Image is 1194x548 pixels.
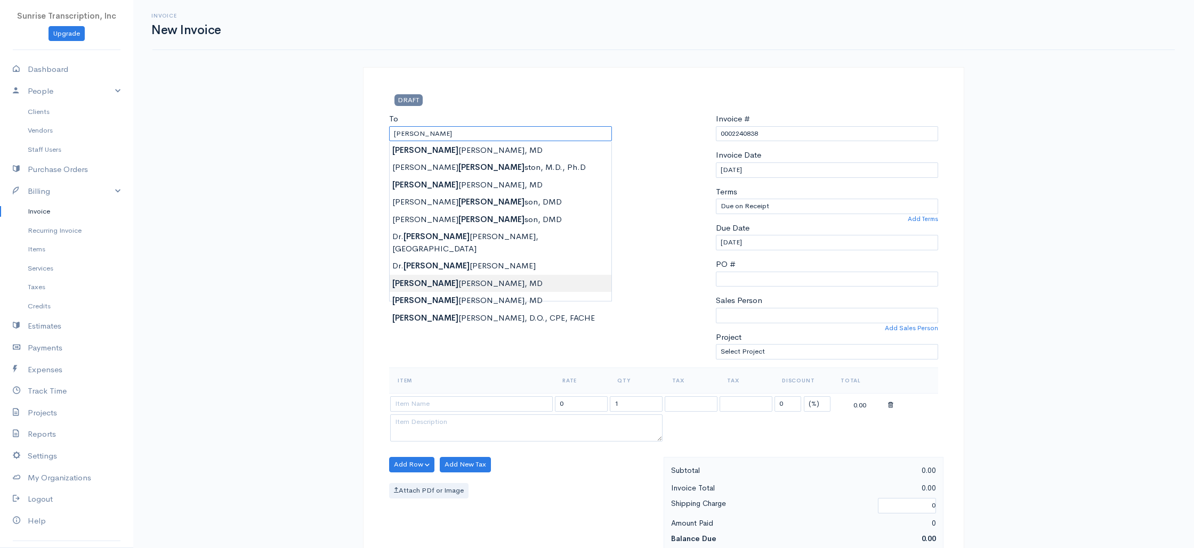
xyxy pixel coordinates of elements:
[671,534,716,543] strong: Balance Due
[404,260,470,271] strong: [PERSON_NAME]
[389,367,554,393] th: Item
[390,292,611,309] div: [PERSON_NAME], MD
[458,197,525,207] strong: [PERSON_NAME]
[390,228,611,257] div: Dr. [PERSON_NAME], [GEOGRAPHIC_DATA]
[440,457,491,472] button: Add New Tax
[389,483,469,498] label: Attach PDf or Image
[17,11,116,21] span: Sunrise Transcription, Inc
[773,367,832,393] th: Discount
[885,323,938,333] a: Add Sales Person
[151,13,221,19] h6: Invoice
[458,162,525,172] strong: [PERSON_NAME]
[716,331,741,343] label: Project
[908,214,938,224] a: Add Terms
[151,23,221,37] h1: New Invoice
[390,257,611,275] div: Dr. [PERSON_NAME]
[832,367,887,393] th: Total
[458,214,525,224] strong: [PERSON_NAME]
[804,464,942,477] div: 0.00
[922,534,936,543] span: 0.00
[716,235,939,250] input: dd-mm-yyyy
[389,457,434,472] button: Add Row
[804,481,942,495] div: 0.00
[390,275,611,292] div: [PERSON_NAME], MD
[392,295,458,305] strong: [PERSON_NAME]
[716,258,736,271] label: PO #
[394,94,423,105] span: DRAFT
[392,145,458,155] strong: [PERSON_NAME]
[390,396,553,412] input: Item Name
[833,397,886,411] div: 0.00
[716,162,939,178] input: dd-mm-yyyy
[554,367,609,393] th: Rate
[804,517,942,530] div: 0
[666,464,804,477] div: Subtotal
[404,231,470,241] strong: [PERSON_NAME]
[664,367,719,393] th: Tax
[389,126,612,142] input: Client Name
[716,186,737,198] label: Terms
[716,295,762,307] label: Sales Person
[666,517,804,530] div: Amount Paid
[49,26,85,42] a: Upgrade
[666,481,804,495] div: Invoice Total
[392,278,458,288] strong: [PERSON_NAME]
[609,367,664,393] th: Qty
[716,222,749,234] label: Due Date
[389,113,398,125] label: To
[392,179,458,190] strong: [PERSON_NAME]
[390,142,611,159] div: [PERSON_NAME], MD
[666,497,873,514] div: Shipping Charge
[716,149,761,161] label: Invoice Date
[390,211,611,228] div: [PERSON_NAME] son, DMD
[390,193,611,211] div: [PERSON_NAME] son, DMD
[390,176,611,194] div: [PERSON_NAME], MD
[390,159,611,176] div: [PERSON_NAME] ston, M.D., Ph.D
[719,367,773,393] th: Tax
[716,113,750,125] label: Invoice #
[392,313,458,323] strong: [PERSON_NAME]
[390,309,611,327] div: [PERSON_NAME], D.O., CPE, FACHE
